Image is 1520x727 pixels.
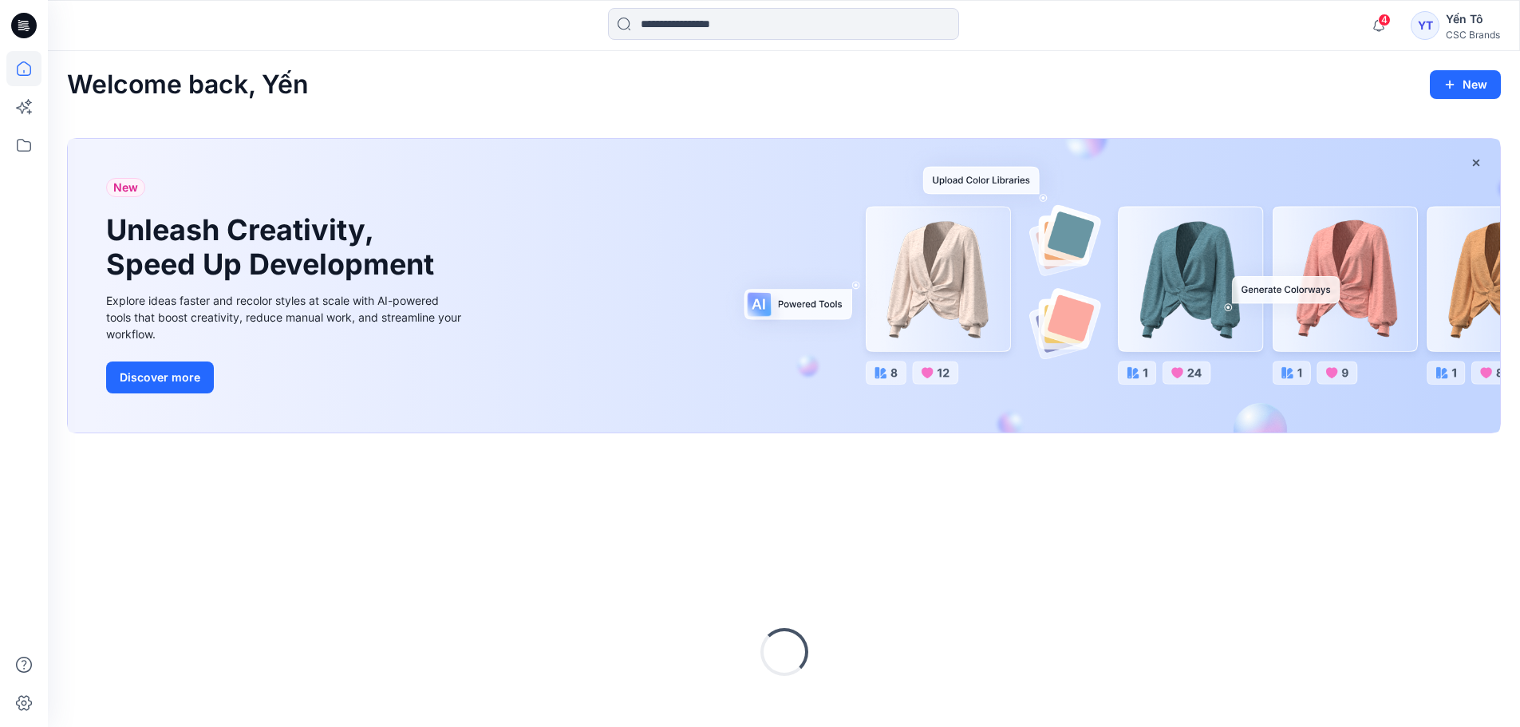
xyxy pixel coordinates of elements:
[1446,10,1500,29] div: Yến Tô
[1430,70,1501,99] button: New
[106,213,441,282] h1: Unleash Creativity, Speed Up Development
[1446,29,1500,41] div: CSC Brands
[106,362,214,393] button: Discover more
[67,70,309,100] h2: Welcome back, Yến
[1411,11,1439,40] div: YT
[106,362,465,393] a: Discover more
[113,178,138,197] span: New
[106,292,465,342] div: Explore ideas faster and recolor styles at scale with AI-powered tools that boost creativity, red...
[1378,14,1391,26] span: 4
